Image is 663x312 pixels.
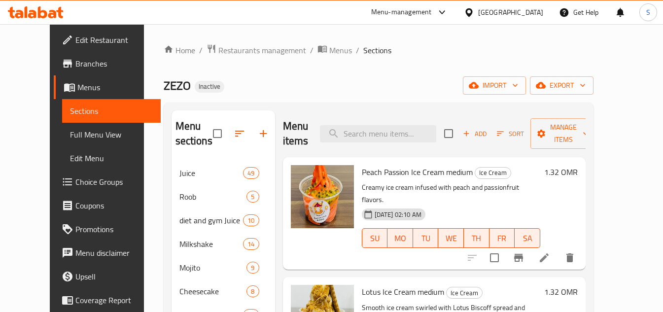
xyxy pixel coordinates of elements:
span: Ice Cream [475,167,511,178]
span: 49 [244,169,258,178]
button: Branch-specific-item [507,246,530,270]
span: TU [417,231,435,245]
nav: breadcrumb [164,44,593,57]
div: [GEOGRAPHIC_DATA] [478,7,543,18]
span: Inactive [195,82,224,91]
span: 14 [244,240,258,249]
span: Lotus Ice Cream medium [362,284,444,299]
a: Upsell [54,265,161,288]
div: items [243,214,259,226]
div: items [246,191,259,203]
span: Milkshake [179,238,244,250]
li: / [199,44,203,56]
span: Edit Menu [70,152,153,164]
span: 5 [247,192,258,202]
button: WE [438,228,464,248]
button: export [530,76,593,95]
div: Roob [179,191,247,203]
li: / [310,44,314,56]
span: 9 [247,263,258,273]
h2: Menu items [283,119,309,148]
span: 10 [244,216,258,225]
a: Edit Restaurant [54,28,161,52]
div: Juice49 [172,161,275,185]
button: TU [413,228,439,248]
div: items [246,262,259,274]
span: Menu disclaimer [75,247,153,259]
span: TH [468,231,486,245]
a: Choice Groups [54,170,161,194]
span: Coverage Report [75,294,153,306]
li: / [356,44,359,56]
div: diet and gym Juice10 [172,208,275,232]
input: search [320,125,436,142]
div: Milkshake14 [172,232,275,256]
span: import [471,79,518,92]
span: Sort items [490,126,530,141]
div: Cheesecake8 [172,279,275,303]
span: WE [442,231,460,245]
button: delete [558,246,582,270]
button: Add section [251,122,275,145]
span: Peach Passion Ice Cream medium [362,165,473,179]
a: Menus [317,44,352,57]
div: Mojito [179,262,247,274]
button: Sort [494,126,526,141]
span: diet and gym Juice [179,214,244,226]
div: Inactive [195,81,224,93]
a: Branches [54,52,161,75]
div: items [246,285,259,297]
button: import [463,76,526,95]
a: Home [164,44,195,56]
span: Sort [497,128,524,139]
span: Full Menu View [70,129,153,140]
span: Select all sections [207,123,228,144]
a: Edit Menu [62,146,161,170]
span: Sort sections [228,122,251,145]
span: Sections [70,105,153,117]
a: Promotions [54,217,161,241]
p: Creamy ice cream infused with peach and passionfruit flavors. [362,181,540,206]
a: Menu disclaimer [54,241,161,265]
a: Sections [62,99,161,123]
span: Choice Groups [75,176,153,188]
span: Sections [363,44,391,56]
span: Branches [75,58,153,69]
button: Add [459,126,490,141]
span: Select to update [484,247,505,268]
span: Manage items [538,121,589,146]
span: Add item [459,126,490,141]
span: SA [519,231,536,245]
span: Promotions [75,223,153,235]
div: items [243,238,259,250]
h2: Menu sections [175,119,213,148]
span: Coupons [75,200,153,211]
span: Menus [329,44,352,56]
h6: 1.32 OMR [544,285,578,299]
a: Coupons [54,194,161,217]
button: SA [515,228,540,248]
button: FR [489,228,515,248]
span: Cheesecake [179,285,247,297]
button: MO [387,228,413,248]
span: MO [391,231,409,245]
span: Menus [77,81,153,93]
a: Edit menu item [538,252,550,264]
span: Select section [438,123,459,144]
span: S [646,7,650,18]
span: Ice Cream [447,287,482,299]
div: Mojito9 [172,256,275,279]
a: Menus [54,75,161,99]
span: Upsell [75,271,153,282]
button: Manage items [530,118,596,149]
span: Add [461,128,488,139]
h6: 1.32 OMR [544,165,578,179]
div: Ice Cream [475,167,511,179]
span: Juice [179,167,244,179]
a: Full Menu View [62,123,161,146]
